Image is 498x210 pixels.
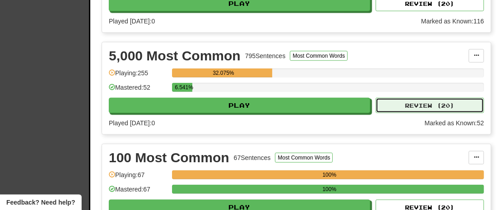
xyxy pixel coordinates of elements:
[376,98,484,113] button: Review (20)
[109,151,229,164] div: 100 Most Common
[109,49,241,63] div: 5,000 Most Common
[175,83,192,92] div: 6.541%
[421,17,484,26] div: Marked as Known: 116
[175,170,484,179] div: 100%
[109,68,168,83] div: Playing: 255
[290,51,348,61] button: Most Common Words
[109,185,168,200] div: Mastered: 67
[109,98,370,113] button: Play
[109,83,168,98] div: Mastered: 52
[234,153,271,162] div: 67 Sentences
[6,198,75,207] span: Open feedback widget
[109,18,155,25] span: Played [DATE]: 0
[109,170,168,185] div: Playing: 67
[175,68,272,78] div: 32.075%
[175,185,484,194] div: 100%
[424,119,484,128] div: Marked as Known: 52
[109,119,155,127] span: Played [DATE]: 0
[245,51,286,60] div: 795 Sentences
[275,153,333,163] button: Most Common Words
